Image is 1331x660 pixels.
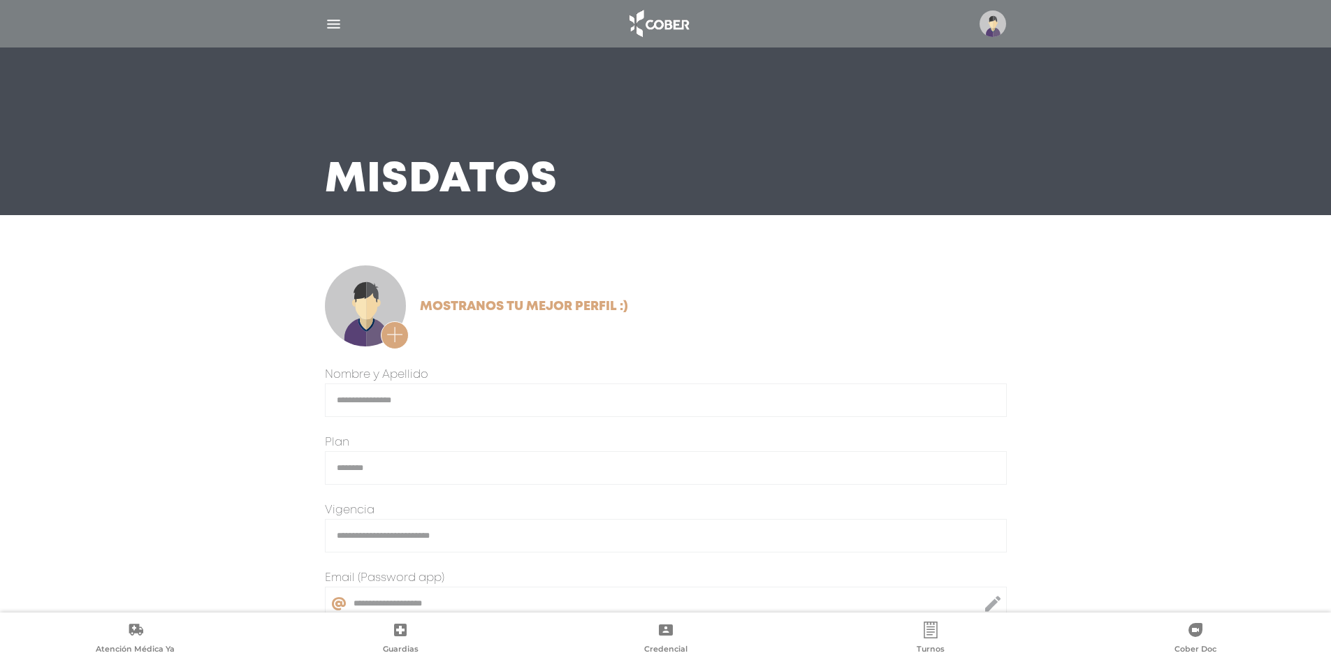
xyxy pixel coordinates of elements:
[420,300,628,315] h2: Mostranos tu mejor perfil :)
[383,644,419,657] span: Guardias
[533,622,798,657] a: Credencial
[325,502,374,519] label: Vigencia
[325,15,342,33] img: Cober_menu-lines-white.svg
[1063,622,1328,657] a: Cober Doc
[622,7,695,41] img: logo_cober_home-white.png
[917,644,945,657] span: Turnos
[1174,644,1216,657] span: Cober Doc
[980,10,1006,37] img: profile-placeholder.svg
[798,622,1063,657] a: Turnos
[325,570,444,587] label: Email (Password app)
[3,622,268,657] a: Atención Médica Ya
[268,622,532,657] a: Guardias
[325,367,428,383] label: Nombre y Apellido
[96,644,175,657] span: Atención Médica Ya
[325,162,558,198] h3: Mis Datos
[644,644,688,657] span: Credencial
[325,434,349,451] label: Plan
